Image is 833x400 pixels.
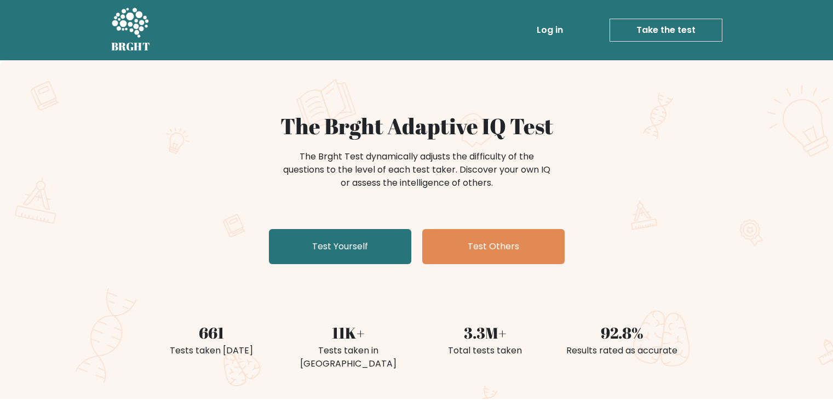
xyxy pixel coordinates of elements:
[423,344,547,357] div: Total tests taken
[422,229,565,264] a: Test Others
[286,321,410,344] div: 11K+
[150,321,273,344] div: 661
[560,344,684,357] div: Results rated as accurate
[423,321,547,344] div: 3.3M+
[150,113,684,139] h1: The Brght Adaptive IQ Test
[280,150,554,190] div: The Brght Test dynamically adjusts the difficulty of the questions to the level of each test take...
[560,321,684,344] div: 92.8%
[150,344,273,357] div: Tests taken [DATE]
[269,229,411,264] a: Test Yourself
[532,19,567,41] a: Log in
[111,40,151,53] h5: BRGHT
[610,19,722,42] a: Take the test
[286,344,410,370] div: Tests taken in [GEOGRAPHIC_DATA]
[111,4,151,56] a: BRGHT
